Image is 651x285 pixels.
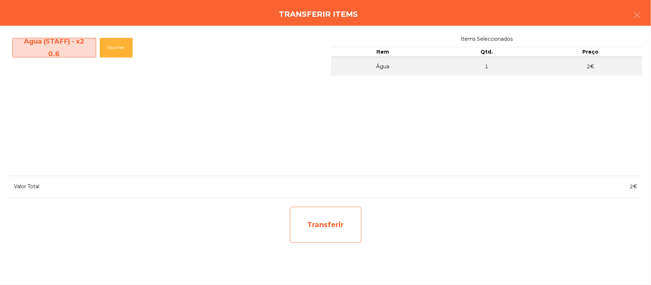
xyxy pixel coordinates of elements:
[279,9,358,20] h4: Transferir items
[331,47,435,57] th: Item
[539,57,643,76] td: 2€
[290,207,361,242] div: Transferir
[539,47,643,57] th: Preço
[435,57,539,76] td: 1
[13,35,96,60] span: Agua (STAFF) - x2
[331,34,643,44] span: Items Seleccionados
[14,183,39,190] span: Valor Total
[435,47,539,57] th: Qtd.
[630,183,637,190] span: 2€
[13,48,96,60] div: 0.6
[100,38,133,57] button: Escolher
[331,57,435,76] td: Água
